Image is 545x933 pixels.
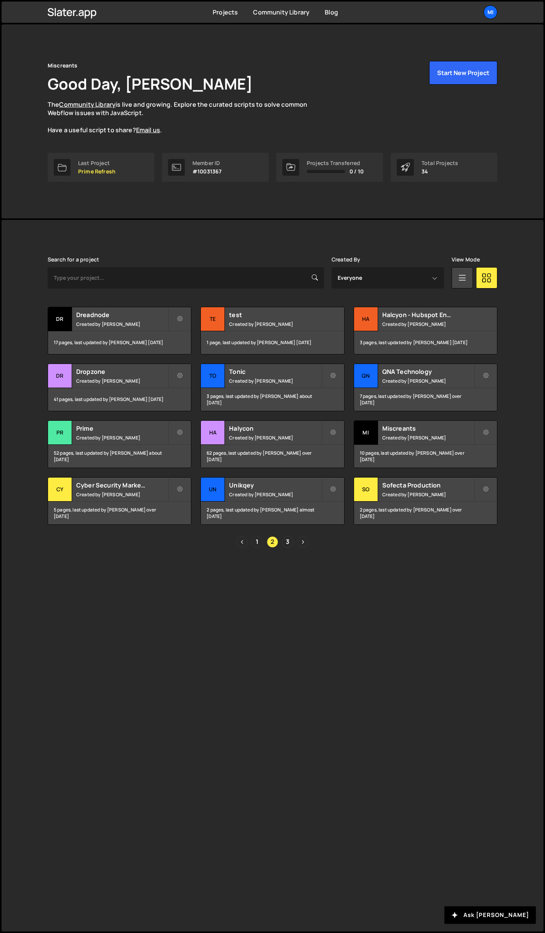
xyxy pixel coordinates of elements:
a: Community Library [59,100,115,109]
div: Member ID [192,160,221,166]
small: Created by [PERSON_NAME] [229,321,321,327]
div: Ha [354,307,378,331]
a: Previous page [236,536,248,548]
small: Created by [PERSON_NAME] [382,321,474,327]
div: QN [354,364,378,388]
div: 2 pages, last updated by [PERSON_NAME] over [DATE] [354,502,497,524]
div: Cy [48,478,72,502]
div: Last Project [78,160,115,166]
div: Dr [48,364,72,388]
a: Mi Miscreants Created by [PERSON_NAME] 10 pages, last updated by [PERSON_NAME] over [DATE] [354,420,497,468]
button: Start New Project [429,61,497,85]
a: QN QNA Technology Created by [PERSON_NAME] 7 pages, last updated by [PERSON_NAME] over [DATE] [354,364,497,411]
a: Ha Halycon Created by [PERSON_NAME] 62 pages, last updated by [PERSON_NAME] over [DATE] [200,420,344,468]
div: 17 pages, last updated by [PERSON_NAME] [DATE] [48,331,191,354]
div: Un [201,478,225,502]
a: Page 1 [252,536,263,548]
a: Pr Prime Created by [PERSON_NAME] 52 pages, last updated by [PERSON_NAME] about [DATE] [48,420,191,468]
div: 3 pages, last updated by [PERSON_NAME] [DATE] [354,331,497,354]
a: te test Created by [PERSON_NAME] 1 page, last updated by [PERSON_NAME] [DATE] [200,307,344,354]
h2: Unikqey [229,481,321,489]
h2: test [229,311,321,319]
h2: Halcyon - Hubspot Enhanced Connections [382,311,474,319]
div: Pr [48,421,72,445]
a: To Tonic Created by [PERSON_NAME] 3 pages, last updated by [PERSON_NAME] about [DATE] [200,364,344,411]
a: Projects [213,8,238,16]
div: Projects Transferred [307,160,364,166]
a: Last Project Prime Refresh [48,153,154,182]
p: 34 [422,168,458,175]
a: Community Library [253,8,309,16]
div: 10 pages, last updated by [PERSON_NAME] over [DATE] [354,445,497,468]
span: 0 / 10 [349,168,364,175]
small: Created by [PERSON_NAME] [76,491,168,498]
small: Created by [PERSON_NAME] [382,491,474,498]
small: Created by [PERSON_NAME] [229,434,321,441]
small: Created by [PERSON_NAME] [382,378,474,384]
div: 3 pages, last updated by [PERSON_NAME] about [DATE] [201,388,344,411]
a: Email us [136,126,160,134]
p: #10031367 [192,168,221,175]
small: Created by [PERSON_NAME] [229,491,321,498]
a: Dr Dropzone Created by [PERSON_NAME] 41 pages, last updated by [PERSON_NAME] [DATE] [48,364,191,411]
h2: QNA Technology [382,367,474,376]
a: Un Unikqey Created by [PERSON_NAME] 2 pages, last updated by [PERSON_NAME] almost [DATE] [200,477,344,525]
a: Blog [325,8,338,16]
div: So [354,478,378,502]
div: Mi [354,421,378,445]
a: So Sofecta Production Created by [PERSON_NAME] 2 pages, last updated by [PERSON_NAME] over [DATE] [354,477,497,525]
label: Created By [332,256,361,263]
h2: Dropzone [76,367,168,376]
div: 2 pages, last updated by [PERSON_NAME] almost [DATE] [201,502,344,524]
a: Dr Dreadnode Created by [PERSON_NAME] 17 pages, last updated by [PERSON_NAME] [DATE] [48,307,191,354]
h2: Tonic [229,367,321,376]
a: Cy Cyber Security Marketing Created by [PERSON_NAME] 5 pages, last updated by [PERSON_NAME] over ... [48,477,191,525]
button: Ask [PERSON_NAME] [444,906,536,924]
a: Ha Halcyon - Hubspot Enhanced Connections Created by [PERSON_NAME] 3 pages, last updated by [PERS... [354,307,497,354]
div: 62 pages, last updated by [PERSON_NAME] over [DATE] [201,445,344,468]
h2: Halycon [229,424,321,433]
p: Prime Refresh [78,168,115,175]
small: Created by [PERSON_NAME] [76,378,168,384]
h2: Dreadnode [76,311,168,319]
div: 41 pages, last updated by [PERSON_NAME] [DATE] [48,388,191,411]
div: 1 page, last updated by [PERSON_NAME] [DATE] [201,331,344,354]
div: Miscreants [48,61,78,70]
div: Total Projects [422,160,458,166]
div: 7 pages, last updated by [PERSON_NAME] over [DATE] [354,388,497,411]
h2: Prime [76,424,168,433]
h1: Good Day, [PERSON_NAME] [48,73,253,94]
input: Type your project... [48,267,324,289]
h2: Cyber Security Marketing [76,481,168,489]
a: Page 3 [282,536,293,548]
h2: Miscreants [382,424,474,433]
div: 5 pages, last updated by [PERSON_NAME] over [DATE] [48,502,191,524]
small: Created by [PERSON_NAME] [382,434,474,441]
div: Ha [201,421,225,445]
div: Pagination [48,536,497,548]
a: Next page [297,536,309,548]
label: View Mode [452,256,480,263]
small: Created by [PERSON_NAME] [76,434,168,441]
small: Created by [PERSON_NAME] [76,321,168,327]
div: te [201,307,225,331]
small: Created by [PERSON_NAME] [229,378,321,384]
p: The is live and growing. Explore the curated scripts to solve common Webflow issues with JavaScri... [48,100,322,135]
h2: Sofecta Production [382,481,474,489]
div: 52 pages, last updated by [PERSON_NAME] about [DATE] [48,445,191,468]
label: Search for a project [48,256,99,263]
a: Mi [484,5,497,19]
div: Dr [48,307,72,331]
div: To [201,364,225,388]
